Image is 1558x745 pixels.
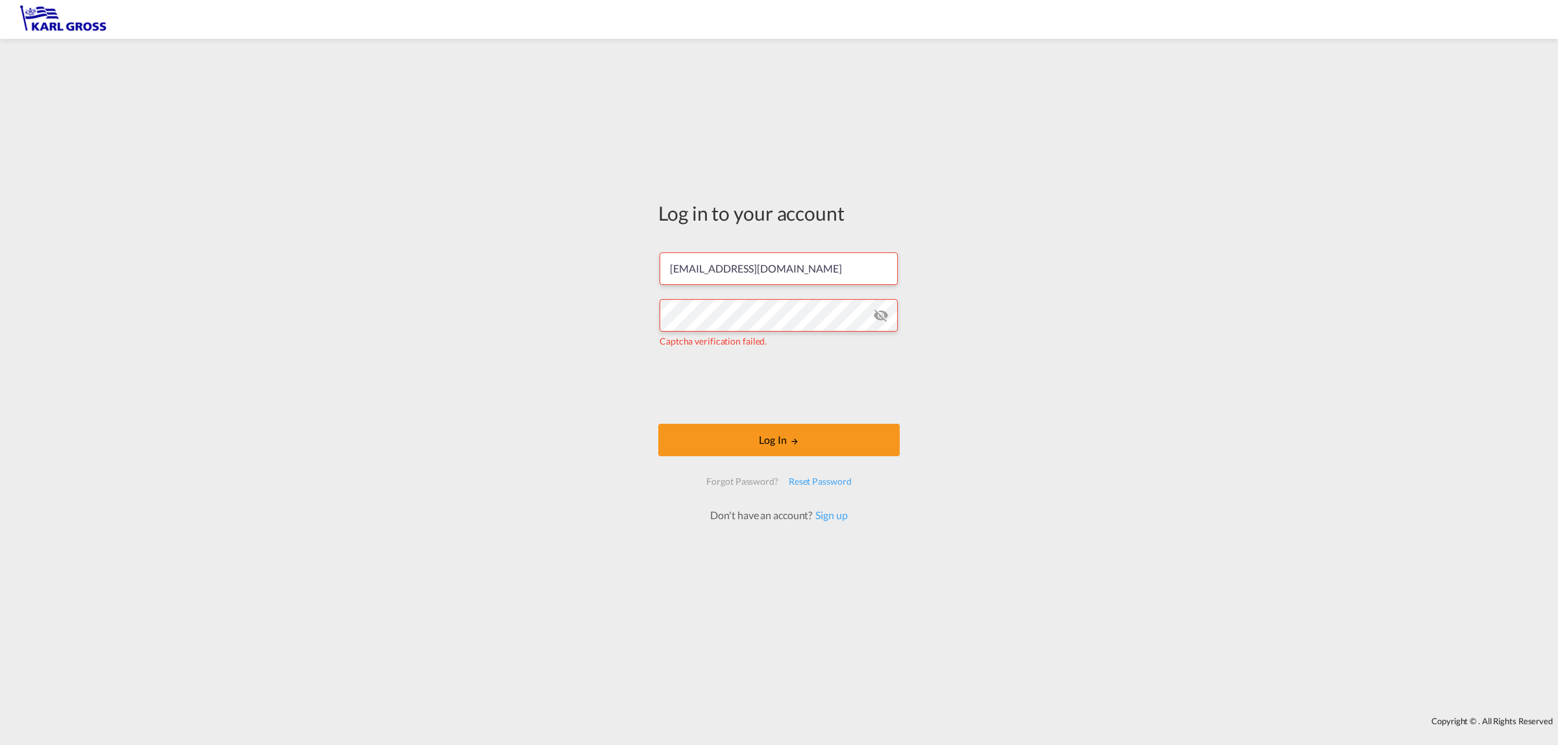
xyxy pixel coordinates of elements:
[660,336,767,347] span: Captcha verification failed.
[812,509,847,521] a: Sign up
[660,252,898,285] input: Enter email/phone number
[696,508,861,522] div: Don't have an account?
[873,308,889,323] md-icon: icon-eye-off
[680,360,878,411] iframe: reCAPTCHA
[701,470,783,493] div: Forgot Password?
[784,470,857,493] div: Reset Password
[19,5,107,34] img: 3269c73066d711f095e541db4db89301.png
[658,424,900,456] button: LOGIN
[658,199,900,226] div: Log in to your account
